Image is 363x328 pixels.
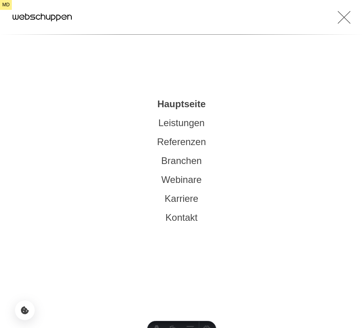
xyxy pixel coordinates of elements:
[161,155,202,166] a: Branchen
[158,117,205,128] a: Leistungen
[161,174,201,185] a: Webinare
[157,99,206,109] a: Hauptseite
[2,1,10,9] span: md
[182,9,351,25] button: Toggle Menu
[166,212,197,223] a: Kontakt
[15,300,35,320] button: Cookie-Einstellungen öffnen
[165,193,198,204] a: Karriere
[157,136,206,147] a: Referenzen
[13,11,72,23] a: Hauptseite besuchen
